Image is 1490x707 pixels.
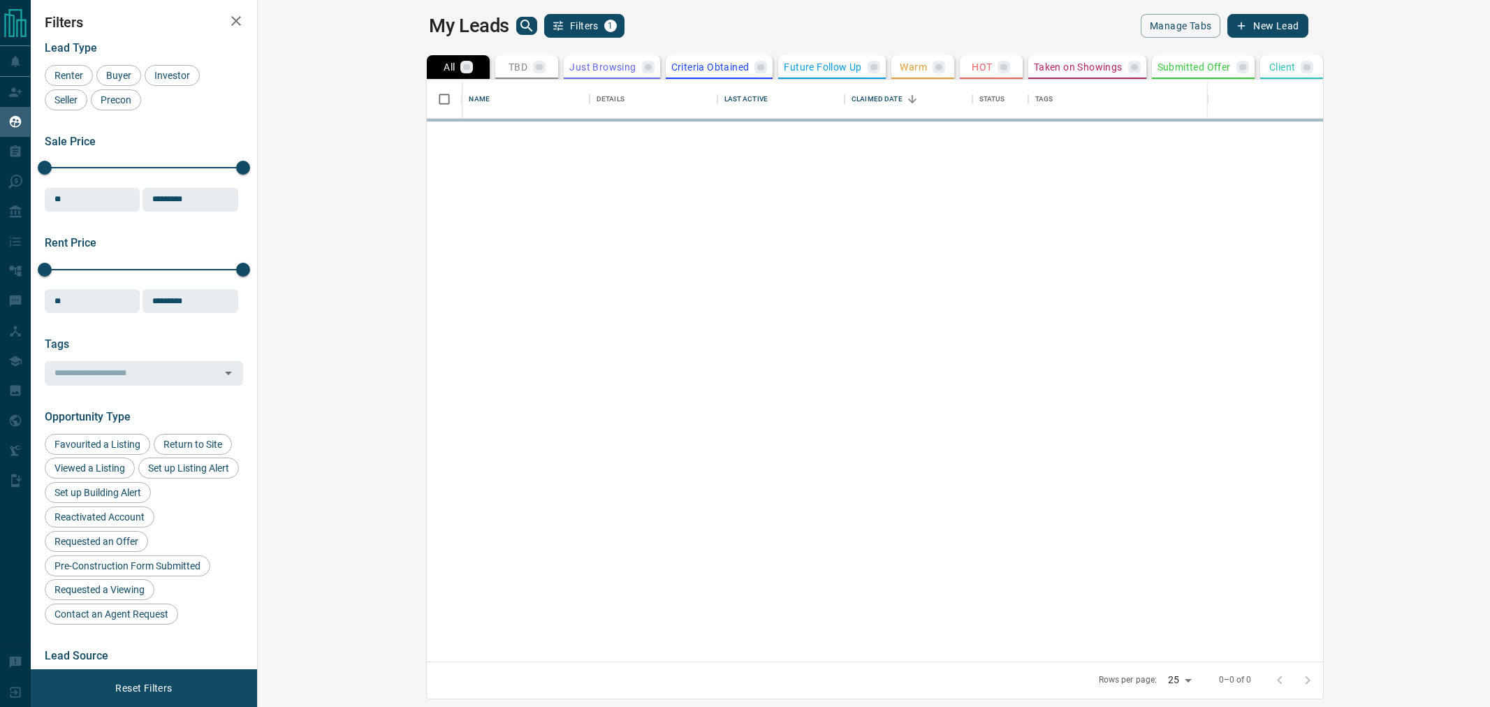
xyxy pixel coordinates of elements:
button: New Lead [1227,14,1308,38]
div: Set up Building Alert [45,482,151,503]
p: Rows per page: [1099,674,1157,686]
span: Rent Price [45,236,96,249]
div: Claimed Date [852,80,903,119]
div: Seller [45,89,87,110]
span: Requested an Offer [50,536,143,547]
span: Favourited a Listing [50,439,145,450]
div: Favourited a Listing [45,434,150,455]
h2: Filters [45,14,243,31]
h1: My Leads [429,15,509,37]
span: Sale Price [45,135,96,148]
span: Set up Building Alert [50,487,146,498]
div: Return to Site [154,434,232,455]
button: search button [516,17,537,35]
div: Details [597,80,625,119]
button: Sort [903,89,922,109]
p: Just Browsing [569,62,636,72]
span: Lead Type [45,41,97,54]
span: 1 [606,21,615,31]
span: Return to Site [159,439,227,450]
span: Seller [50,94,82,105]
p: Taken on Showings [1034,62,1123,72]
p: Client [1269,62,1295,72]
span: Lead Source [45,649,108,662]
span: Precon [96,94,136,105]
div: Status [972,80,1028,119]
span: Requested a Viewing [50,584,149,595]
span: Pre-Construction Form Submitted [50,560,205,571]
div: Details [590,80,717,119]
div: Precon [91,89,141,110]
button: Manage Tabs [1141,14,1220,38]
span: Set up Listing Alert [143,462,234,474]
button: Filters1 [544,14,625,38]
div: Name [469,80,490,119]
span: Investor [149,70,195,81]
p: Criteria Obtained [671,62,750,72]
div: Reactivated Account [45,506,154,527]
span: Reactivated Account [50,511,149,523]
div: Pre-Construction Form Submitted [45,555,210,576]
p: All [444,62,455,72]
span: Contact an Agent Request [50,608,173,620]
div: Contact an Agent Request [45,604,178,625]
div: Viewed a Listing [45,458,135,479]
div: Last Active [724,80,768,119]
div: Set up Listing Alert [138,458,239,479]
div: Status [979,80,1005,119]
div: Claimed Date [845,80,972,119]
div: Buyer [96,65,141,86]
p: HOT [972,62,992,72]
span: Tags [45,337,69,351]
button: Reset Filters [106,676,181,700]
p: Warm [900,62,927,72]
div: Last Active [717,80,845,119]
div: Name [462,80,590,119]
span: Renter [50,70,88,81]
div: Tags [1035,80,1053,119]
span: Buyer [101,70,136,81]
div: Renter [45,65,93,86]
p: 0–0 of 0 [1219,674,1252,686]
p: Submitted Offer [1157,62,1231,72]
div: Investor [145,65,200,86]
div: 25 [1162,670,1196,690]
span: Viewed a Listing [50,462,130,474]
p: TBD [509,62,527,72]
p: Future Follow Up [784,62,861,72]
span: Opportunity Type [45,410,131,423]
div: Requested an Offer [45,531,148,552]
div: Requested a Viewing [45,579,154,600]
button: Open [219,363,238,383]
